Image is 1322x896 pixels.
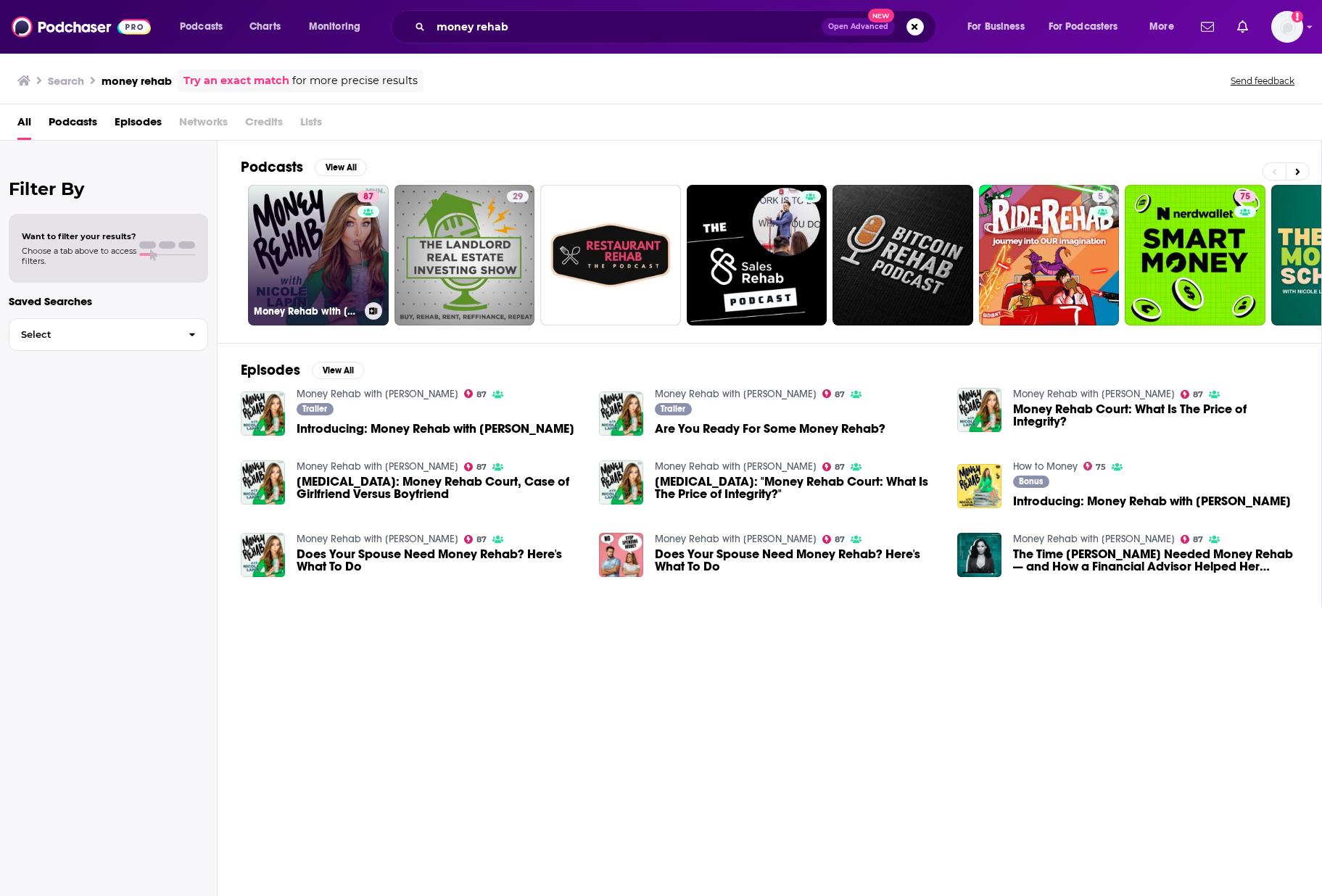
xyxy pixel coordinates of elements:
[17,110,31,140] a: All
[835,536,845,543] span: 87
[979,185,1120,325] a: 5
[655,388,817,400] a: Money Rehab with Nicole Lapin
[22,231,136,241] span: Want to filter your results?
[1271,11,1303,43] img: User Profile
[957,15,1043,38] button: open menu
[49,110,97,140] a: Podcasts
[363,190,373,204] span: 87
[507,191,529,202] a: 29
[822,18,895,36] button: Open AdvancedNew
[241,158,303,176] h2: Podcasts
[1240,190,1250,204] span: 75
[115,110,162,140] a: Episodes
[1125,185,1265,325] a: 75
[655,423,885,435] a: Are You Ready For Some Money Rehab?
[48,74,84,88] h3: Search
[300,110,322,140] span: Lists
[1013,548,1298,573] span: The Time [PERSON_NAME] Needed Money Rehab— and How a Financial Advisor Helped Her Through It
[405,10,950,43] div: Search podcasts, credits, & more...
[9,294,208,308] p: Saved Searches
[9,178,208,199] h2: Filter By
[464,535,487,544] a: 87
[297,476,582,500] span: [MEDICAL_DATA]: Money Rehab Court, Case of Girlfriend Versus Boyfriend
[297,423,574,435] a: Introducing: Money Rehab with Nicole Lapin
[1271,11,1303,43] span: Logged in as clareliening
[661,405,685,413] span: Trailer
[297,460,458,473] a: Money Rehab with Nicole Lapin
[957,533,1001,577] a: The Time Cari Champion Needed Money Rehab— and How a Financial Advisor Helped Her Through It
[655,460,817,473] a: Money Rehab with Nicole Lapin
[297,476,582,500] a: Encore: Money Rehab Court, Case of Girlfriend Versus Boyfriend
[241,361,364,379] a: EpisodesView All
[464,389,487,398] a: 87
[1292,11,1303,22] svg: Add a profile image
[1013,533,1175,545] a: Money Rehab with Nicole Lapin
[599,460,643,505] a: Encore: "Money Rehab Court: What Is The Price of Integrity?"
[297,533,458,545] a: Money Rehab with Nicole Lapin
[655,533,817,545] a: Money Rehab with Nicole Lapin
[655,476,940,500] span: [MEDICAL_DATA]: "Money Rehab Court: What Is The Price of Integrity?"
[1039,15,1139,38] button: open menu
[1193,536,1203,543] span: 87
[957,464,1001,508] img: Introducing: Money Rehab with Nicole Lapin
[9,318,208,351] button: Select
[315,159,367,176] button: View All
[828,23,888,30] span: Open Advanced
[599,391,643,436] img: Are You Ready For Some Money Rehab?
[1013,388,1175,400] a: Money Rehab with Nicole Lapin
[1231,14,1254,39] a: Show notifications dropdown
[180,17,223,37] span: Podcasts
[9,330,177,339] span: Select
[241,533,285,577] img: Does Your Spouse Need Money Rehab? Here's What To Do
[309,17,360,37] span: Monitoring
[835,464,845,470] span: 87
[822,535,846,544] a: 87
[957,388,1001,432] img: Money Rehab Court: What Is The Price of Integrity?
[394,185,535,325] a: 29
[1139,15,1192,38] button: open menu
[599,533,643,577] img: Does Your Spouse Need Money Rehab? Here's What To Do
[1013,548,1298,573] a: The Time Cari Champion Needed Money Rehab— and How a Financial Advisor Helped Her Through It
[241,158,367,176] a: PodcastsView All
[170,15,241,38] button: open menu
[1096,464,1106,470] span: 75
[464,462,487,471] a: 87
[1226,75,1299,87] button: Send feedback
[249,17,281,37] span: Charts
[254,305,359,318] h3: Money Rehab with [PERSON_NAME]
[476,536,487,543] span: 87
[1049,17,1118,37] span: For Podcasters
[241,460,285,505] img: Encore: Money Rehab Court, Case of Girlfriend Versus Boyfriend
[297,423,574,435] span: Introducing: Money Rehab with [PERSON_NAME]
[431,15,822,38] input: Search podcasts, credits, & more...
[22,246,136,266] span: Choose a tab above to access filters.
[1013,403,1298,428] span: Money Rehab Court: What Is The Price of Integrity?
[1092,191,1109,202] a: 5
[1013,495,1291,507] a: Introducing: Money Rehab with Nicole Lapin
[183,72,289,89] a: Try an exact match
[1193,391,1203,398] span: 87
[1271,11,1303,43] button: Show profile menu
[1234,191,1256,202] a: 75
[102,74,172,88] h3: money rehab
[299,15,379,38] button: open menu
[655,476,940,500] a: Encore: "Money Rehab Court: What Is The Price of Integrity?"
[513,190,523,204] span: 29
[476,391,487,398] span: 87
[358,191,379,202] a: 87
[12,13,151,41] img: Podchaser - Follow, Share and Rate Podcasts
[1013,460,1078,473] a: How to Money
[1181,390,1204,399] a: 87
[241,391,285,436] img: Introducing: Money Rehab with Nicole Lapin
[476,464,487,470] span: 87
[822,462,846,471] a: 87
[297,548,582,573] span: Does Your Spouse Need Money Rehab? Here's What To Do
